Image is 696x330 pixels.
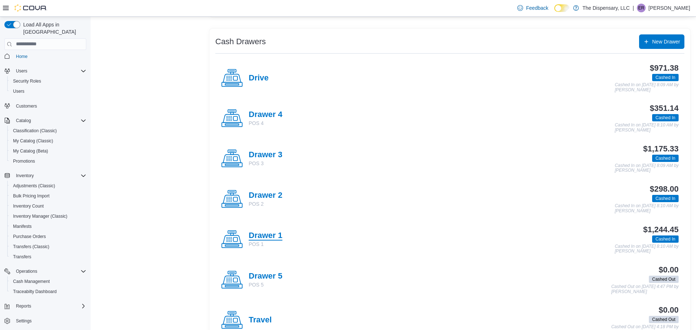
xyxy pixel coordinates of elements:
[10,232,49,241] a: Purchase Orders
[249,110,282,120] h4: Drawer 4
[249,191,282,200] h4: Drawer 2
[615,163,679,173] p: Cashed In on [DATE] 8:09 AM by [PERSON_NAME]
[13,102,40,110] a: Customers
[652,235,679,243] span: Cashed In
[1,66,89,76] button: Users
[16,118,31,124] span: Catalog
[13,88,24,94] span: Users
[655,74,675,81] span: Cashed In
[249,231,282,241] h4: Drawer 1
[1,51,89,62] button: Home
[652,114,679,121] span: Cashed In
[10,192,53,200] a: Bulk Pricing Import
[659,306,679,314] h3: $0.00
[7,276,89,287] button: Cash Management
[639,34,684,49] button: New Drawer
[655,155,675,162] span: Cashed In
[10,287,59,296] a: Traceabilty Dashboard
[655,195,675,202] span: Cashed In
[10,222,86,231] span: Manifests
[16,54,28,59] span: Home
[10,77,44,85] a: Security Roles
[13,67,86,75] span: Users
[514,1,551,15] a: Feedback
[13,67,30,75] button: Users
[10,137,86,145] span: My Catalog (Classic)
[1,266,89,276] button: Operations
[583,4,630,12] p: The Dispensary, LLC
[10,277,53,286] a: Cash Management
[13,302,86,310] span: Reports
[249,272,282,281] h4: Drawer 5
[10,212,86,221] span: Inventory Manager (Classic)
[1,301,89,311] button: Reports
[10,242,86,251] span: Transfers (Classic)
[13,128,57,134] span: Classification (Classic)
[1,101,89,111] button: Customers
[615,244,679,254] p: Cashed In on [DATE] 8:10 AM by [PERSON_NAME]
[649,276,679,283] span: Cashed Out
[13,279,50,284] span: Cash Management
[13,158,35,164] span: Promotions
[655,236,675,242] span: Cashed In
[615,204,679,213] p: Cashed In on [DATE] 8:10 AM by [PERSON_NAME]
[10,77,86,85] span: Security Roles
[13,289,57,295] span: Traceabilty Dashboard
[650,185,679,193] h3: $298.00
[7,76,89,86] button: Security Roles
[249,281,282,288] p: POS 5
[643,145,679,153] h3: $1,175.33
[655,114,675,121] span: Cashed In
[13,316,86,325] span: Settings
[652,316,675,323] span: Cashed Out
[10,181,86,190] span: Adjustments (Classic)
[10,242,52,251] a: Transfers (Classic)
[13,193,50,199] span: Bulk Pricing Import
[215,37,266,46] h3: Cash Drawers
[7,242,89,252] button: Transfers (Classic)
[249,160,282,167] p: POS 3
[13,52,86,61] span: Home
[10,126,86,135] span: Classification (Classic)
[638,4,645,12] span: ER
[16,303,31,309] span: Reports
[13,171,37,180] button: Inventory
[7,126,89,136] button: Classification (Classic)
[7,136,89,146] button: My Catalog (Classic)
[7,191,89,201] button: Bulk Pricing Import
[14,4,47,12] img: Cova
[13,254,31,260] span: Transfers
[10,157,86,166] span: Promotions
[10,87,27,96] a: Users
[10,192,86,200] span: Bulk Pricing Import
[10,147,51,155] a: My Catalog (Beta)
[13,101,86,110] span: Customers
[10,157,38,166] a: Promotions
[10,232,86,241] span: Purchase Orders
[13,148,48,154] span: My Catalog (Beta)
[1,316,89,326] button: Settings
[249,74,269,83] h4: Drive
[13,138,53,144] span: My Catalog (Classic)
[13,78,41,84] span: Security Roles
[13,52,30,61] a: Home
[615,123,679,133] p: Cashed In on [DATE] 8:10 AM by [PERSON_NAME]
[13,302,34,310] button: Reports
[650,104,679,113] h3: $351.14
[10,147,86,155] span: My Catalog (Beta)
[10,87,86,96] span: Users
[13,116,86,125] span: Catalog
[16,268,37,274] span: Operations
[16,318,32,324] span: Settings
[10,277,86,286] span: Cash Management
[10,287,86,296] span: Traceabilty Dashboard
[10,181,58,190] a: Adjustments (Classic)
[13,203,44,209] span: Inventory Count
[13,267,86,276] span: Operations
[10,202,86,210] span: Inventory Count
[643,225,679,234] h3: $1,244.45
[7,201,89,211] button: Inventory Count
[633,4,634,12] p: |
[650,64,679,72] h3: $971.38
[10,202,47,210] a: Inventory Count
